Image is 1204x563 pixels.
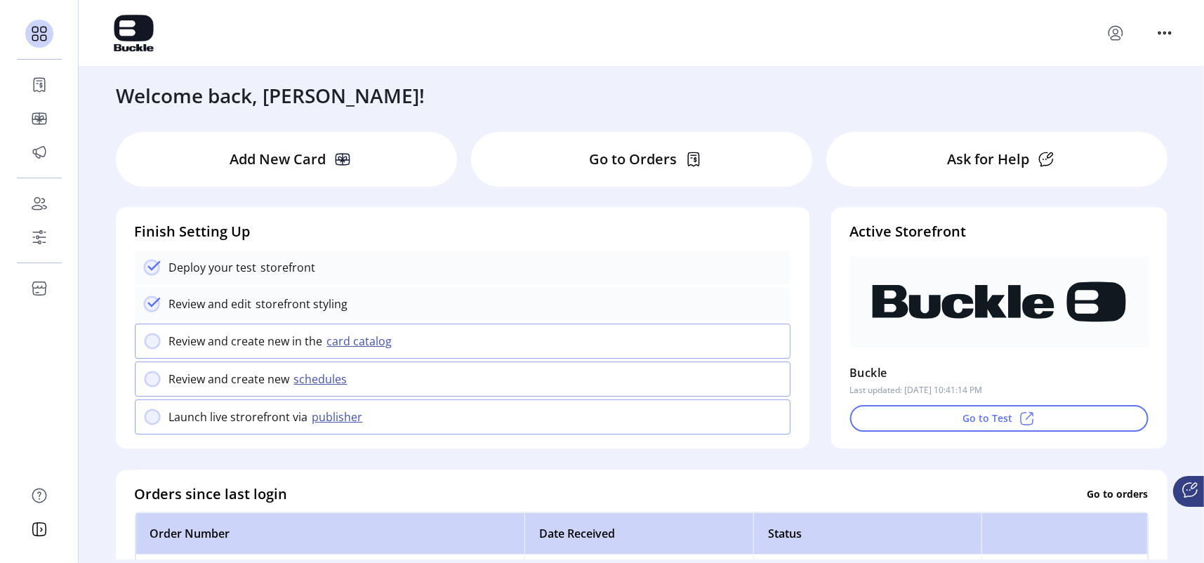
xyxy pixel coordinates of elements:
[589,149,677,170] p: Go to Orders
[135,484,288,505] h4: Orders since last login
[849,384,982,397] p: Last updated: [DATE] 10:41:14 PM
[117,81,425,110] h3: Welcome back, [PERSON_NAME]!
[135,512,525,555] th: Order Number
[252,296,348,312] p: storefront styling
[290,371,356,388] button: schedules
[849,362,887,384] p: Buckle
[1087,487,1149,502] p: Go to orders
[323,333,401,350] button: card catalog
[169,409,308,425] p: Launch live strorefront via
[1153,22,1176,44] button: menu
[257,259,316,276] p: storefront
[230,149,326,170] p: Add New Card
[169,296,252,312] p: Review and edit
[524,512,753,555] th: Date Received
[169,371,290,388] p: Review and create new
[849,221,1148,242] h4: Active Storefront
[107,13,161,53] img: logo
[135,221,791,242] h4: Finish Setting Up
[753,512,982,555] th: Status
[169,333,323,350] p: Review and create new in the
[169,259,257,276] p: Deploy your test
[308,409,371,425] button: publisher
[947,149,1029,170] p: Ask for Help
[1104,22,1127,44] button: menu
[849,405,1148,432] button: Go to Test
